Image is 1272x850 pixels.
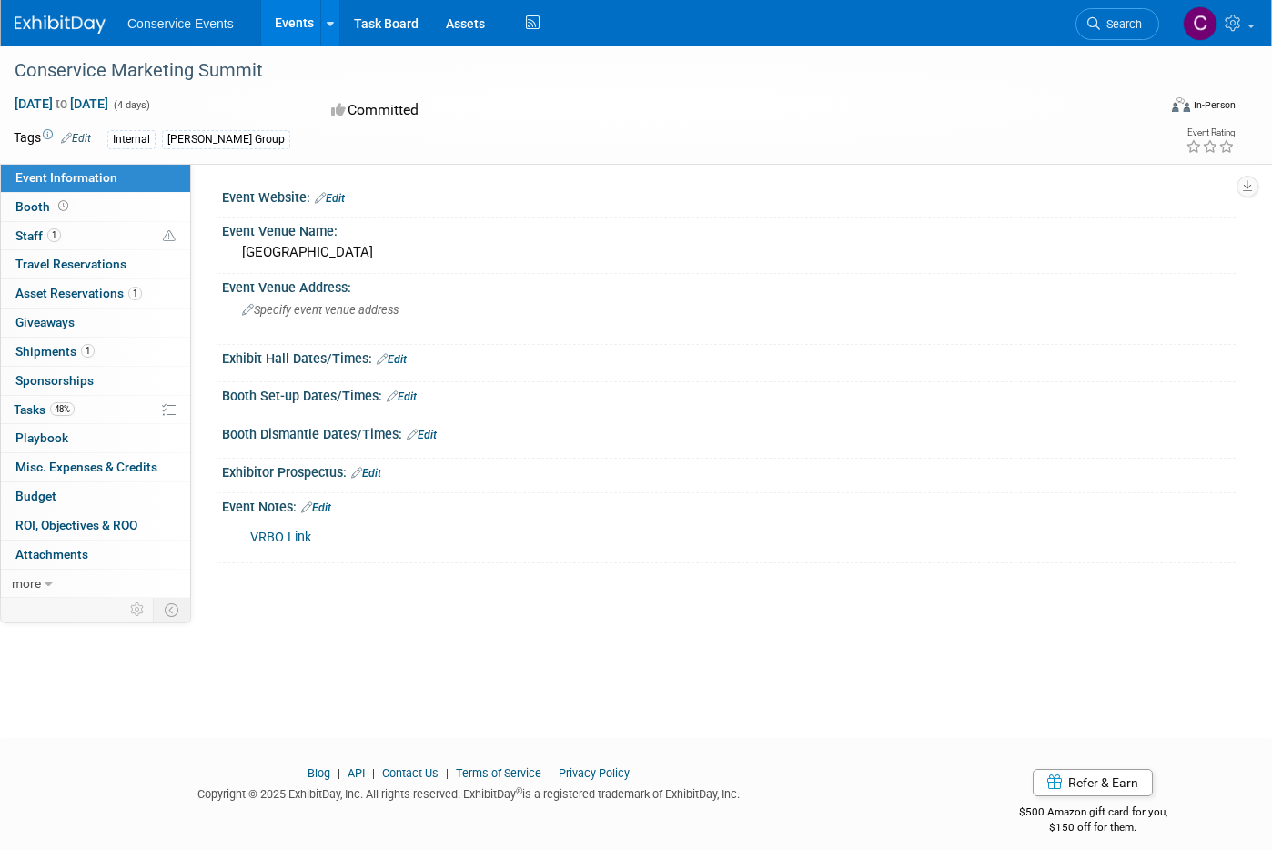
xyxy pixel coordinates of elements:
[8,55,1132,87] div: Conservice Marketing Summit
[15,460,157,474] span: Misc. Expenses & Credits
[516,786,522,796] sup: ®
[441,766,453,780] span: |
[15,547,88,562] span: Attachments
[15,228,61,243] span: Staff
[112,99,150,111] span: (4 days)
[154,598,191,622] td: Toggle Event Tabs
[1,541,190,569] a: Attachments
[222,382,1236,406] div: Booth Set-up Dates/Times:
[163,228,176,245] span: Potential Scheduling Conflict -- at least one attendee is tagged in another overlapping event.
[1,250,190,278] a: Travel Reservations
[377,353,407,366] a: Edit
[1186,128,1235,137] div: Event Rating
[1,193,190,221] a: Booth
[222,218,1236,240] div: Event Venue Name:
[15,170,117,185] span: Event Information
[1,570,190,598] a: more
[222,274,1236,297] div: Event Venue Address:
[456,766,541,780] a: Terms of Service
[15,489,56,503] span: Budget
[107,130,156,149] div: Internal
[951,793,1236,835] div: $500 Amazon gift card for you,
[12,576,41,591] span: more
[162,130,290,149] div: [PERSON_NAME] Group
[1100,17,1142,31] span: Search
[1,309,190,337] a: Giveaways
[1,222,190,250] a: Staff1
[1,424,190,452] a: Playbook
[222,184,1236,207] div: Event Website:
[53,96,70,111] span: to
[951,820,1236,835] div: $150 off for them.
[14,402,75,417] span: Tasks
[15,430,68,445] span: Playbook
[1055,95,1236,122] div: Event Format
[222,459,1236,482] div: Exhibitor Prospectus:
[222,345,1236,369] div: Exhibit Hall Dates/Times:
[348,766,365,780] a: API
[1,482,190,511] a: Budget
[308,766,330,780] a: Blog
[15,344,95,359] span: Shipments
[1193,98,1236,112] div: In-Person
[15,286,142,300] span: Asset Reservations
[333,766,345,780] span: |
[15,518,137,532] span: ROI, Objectives & ROO
[236,238,1222,267] div: [GEOGRAPHIC_DATA]
[559,766,630,780] a: Privacy Policy
[250,530,311,545] a: VRBO Link
[407,429,437,441] a: Edit
[1075,8,1159,40] a: Search
[61,132,91,145] a: Edit
[47,228,61,242] span: 1
[128,287,142,300] span: 1
[315,192,345,205] a: Edit
[222,420,1236,444] div: Booth Dismantle Dates/Times:
[122,598,154,622] td: Personalize Event Tab Strip
[15,199,72,214] span: Booth
[15,15,106,34] img: ExhibitDay
[1,164,190,192] a: Event Information
[14,96,109,112] span: [DATE] [DATE]
[382,766,439,780] a: Contact Us
[15,373,94,388] span: Sponsorships
[1172,97,1190,112] img: Format-Inperson.png
[326,95,715,126] div: Committed
[81,344,95,358] span: 1
[368,766,379,780] span: |
[55,199,72,213] span: Booth not reserved yet
[14,782,924,803] div: Copyright © 2025 ExhibitDay, Inc. All rights reserved. ExhibitDay is a registered trademark of Ex...
[301,501,331,514] a: Edit
[351,467,381,480] a: Edit
[50,402,75,416] span: 48%
[1033,769,1153,796] a: Refer & Earn
[15,315,75,329] span: Giveaways
[387,390,417,403] a: Edit
[1183,6,1217,41] img: Chris Ogletree
[1,338,190,366] a: Shipments1
[1,396,190,424] a: Tasks48%
[1,511,190,540] a: ROI, Objectives & ROO
[15,257,126,271] span: Travel Reservations
[14,128,91,149] td: Tags
[127,16,234,31] span: Conservice Events
[1,453,190,481] a: Misc. Expenses & Credits
[1,279,190,308] a: Asset Reservations1
[242,303,399,317] span: Specify event venue address
[1,367,190,395] a: Sponsorships
[544,766,556,780] span: |
[222,493,1236,517] div: Event Notes:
